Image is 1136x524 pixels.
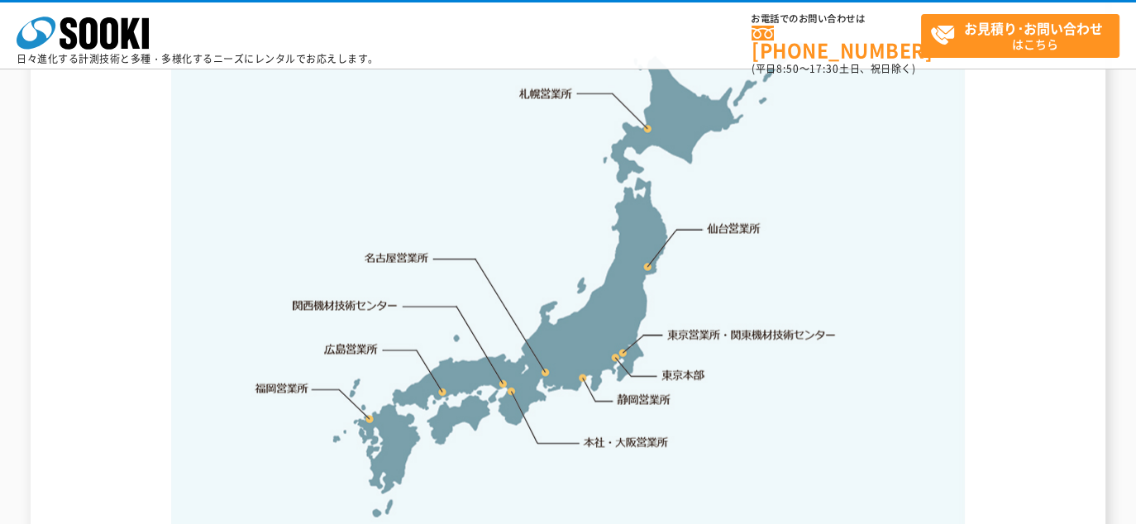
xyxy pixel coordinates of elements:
[752,61,915,76] span: (平日 ～ 土日、祝日除く)
[752,26,921,60] a: [PHONE_NUMBER]
[617,392,671,408] a: 静岡営業所
[365,250,429,267] a: 名古屋営業所
[17,54,379,64] p: 日々進化する計測技術と多種・多様化するニーズにレンタルでお応えします。
[752,14,921,24] span: お電話でのお問い合わせは
[662,368,705,384] a: 東京本部
[293,298,398,314] a: 関西機材技術センター
[582,434,669,450] a: 本社・大阪営業所
[964,18,1103,38] strong: お見積り･お問い合わせ
[921,14,1119,58] a: お見積り･お問い合わせはこちら
[776,61,799,76] span: 8:50
[809,61,839,76] span: 17:30
[325,341,379,357] a: 広島営業所
[668,326,838,343] a: 東京営業所・関東機材技術センター
[255,380,308,397] a: 福岡営業所
[930,15,1119,56] span: はこちら
[707,221,761,237] a: 仙台営業所
[519,85,573,102] a: 札幌営業所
